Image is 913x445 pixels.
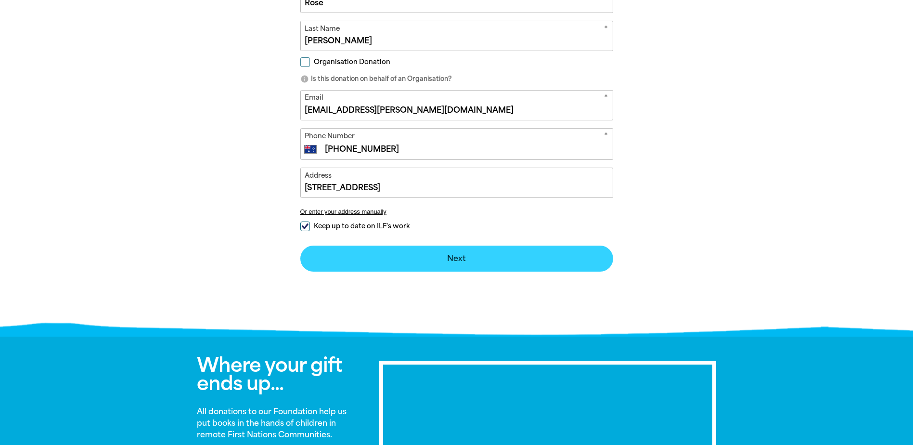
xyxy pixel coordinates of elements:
i: Required [604,131,608,143]
input: Keep up to date on ILF's work [300,222,310,231]
p: Is this donation on behalf of an Organisation? [300,74,613,84]
i: info [300,75,309,83]
strong: All donations to our Foundation help us put books in the hands of children in remote First Nation... [197,407,347,439]
button: Or enter your address manually [300,208,613,215]
span: Keep up to date on ILF's work [314,222,410,231]
span: Where your gift ends up... [197,353,342,395]
button: Next [300,246,613,272]
span: Organisation Donation [314,57,390,66]
input: Organisation Donation [300,57,310,67]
